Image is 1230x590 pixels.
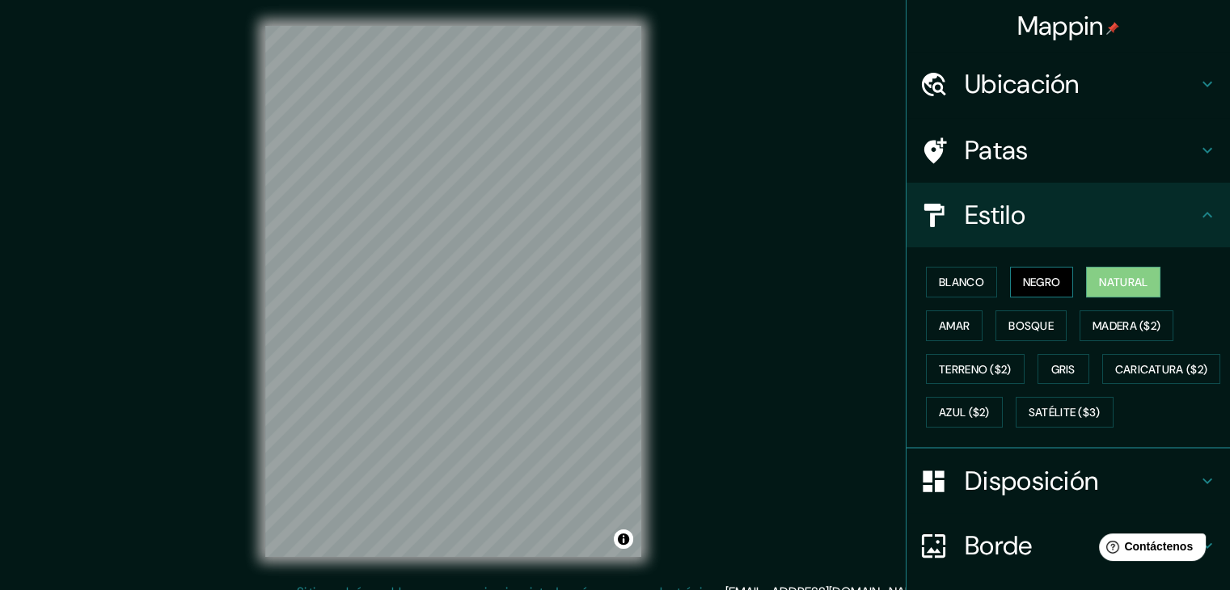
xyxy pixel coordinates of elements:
font: Disposición [965,464,1098,498]
font: Azul ($2) [939,406,990,420]
font: Bosque [1008,318,1054,333]
button: Caricatura ($2) [1102,354,1221,385]
button: Negro [1010,267,1074,297]
font: Patas [965,133,1029,167]
font: Satélite ($3) [1029,406,1101,420]
div: Patas [907,118,1230,183]
button: Activar o desactivar atribución [614,529,633,549]
button: Azul ($2) [926,397,1003,428]
button: Madera ($2) [1080,310,1173,341]
canvas: Mapa [265,26,641,557]
div: Ubicación [907,52,1230,116]
font: Borde [965,529,1033,563]
font: Ubicación [965,67,1080,101]
font: Terreno ($2) [939,362,1012,377]
button: Blanco [926,267,997,297]
font: Mappin [1017,9,1104,43]
font: Negro [1023,275,1061,289]
div: Borde [907,513,1230,578]
div: Disposición [907,449,1230,513]
button: Amar [926,310,983,341]
font: Blanco [939,275,984,289]
font: Amar [939,318,970,333]
font: Gris [1051,362,1076,377]
img: pin-icon.png [1106,22,1119,35]
button: Bosque [995,310,1067,341]
div: Estilo [907,183,1230,247]
button: Natural [1086,267,1160,297]
font: Estilo [965,198,1025,232]
button: Terreno ($2) [926,354,1025,385]
button: Gris [1038,354,1089,385]
iframe: Lanzador de widgets de ayuda [1086,527,1212,572]
button: Satélite ($3) [1016,397,1114,428]
font: Caricatura ($2) [1115,362,1208,377]
font: Madera ($2) [1093,318,1160,333]
font: Natural [1099,275,1148,289]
